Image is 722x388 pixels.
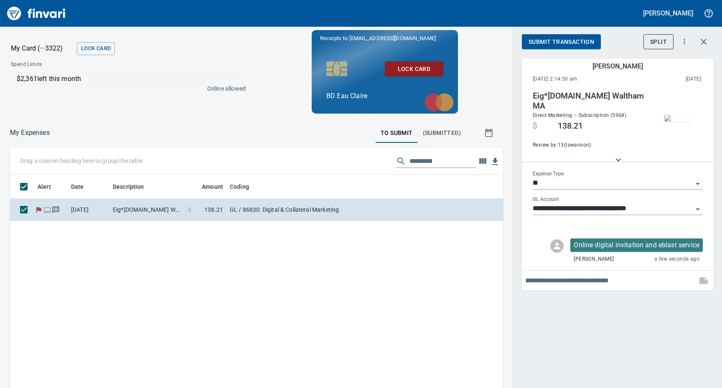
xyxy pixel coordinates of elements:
span: Date [71,182,95,192]
span: Lock Card [81,44,111,53]
span: Split [650,37,667,47]
p: $2,361 left this month [17,74,242,84]
span: Date [71,182,84,192]
span: Alert [38,182,51,192]
td: [DATE] [68,199,109,221]
span: [PERSON_NAME] [574,255,614,264]
button: [PERSON_NAME] [641,7,695,20]
button: Submit Transaction [522,34,601,50]
span: Coding [230,182,249,192]
button: Lock Card [77,42,115,55]
td: GL / 86830: Digital & Collateral Marketing [226,199,435,221]
p: Online digital invitation and eblast service [574,240,699,250]
button: Open [692,178,704,190]
h5: [PERSON_NAME] [592,62,643,71]
span: [DATE] 2:14:50 am [533,75,631,84]
span: Coding [230,182,260,192]
h5: [PERSON_NAME] [643,9,693,18]
img: mastercard.svg [420,89,458,116]
span: Direct Marketing – Subscription (5968) [533,112,626,118]
button: More [675,33,694,51]
button: Close transaction [694,32,714,52]
button: Split [643,34,674,50]
span: Flagged [34,207,43,212]
span: Review by: 13 (tswanson) [533,141,646,150]
span: Alert [38,182,62,192]
span: Lock Card [392,64,437,74]
p: My Card (···3322) [11,43,74,53]
span: a few seconds ago [654,255,699,264]
span: This charge was settled by the merchant and appears on the 2025/08/16 statement. [631,75,701,84]
button: Show transactions within a particular date range [476,123,503,143]
img: receipts%2Fmarketjohnson%2F2025-08-21%2FXqnrx8Nywph1RNiDZJyDHTQlZUr1__vRl5Ceq1FCtercTsL6zS.jpg [664,115,691,122]
p: Receipts to: [320,34,450,43]
span: 138.21 [204,205,223,214]
span: $ [533,121,537,131]
span: $ [188,205,191,214]
button: Download Table [489,155,501,168]
span: Online transaction [43,207,52,212]
p: Drag a column heading here to group the table [20,157,142,165]
button: Choose columns to display [476,155,489,167]
h4: Eig*[DOMAIN_NAME] Waltham MA [533,91,646,111]
span: Submit Transaction [529,37,594,47]
span: Has messages [52,207,61,212]
span: This records your note into the expense [694,271,714,291]
td: Eig*[DOMAIN_NAME] Waltham MA [109,199,185,221]
img: Finvari [5,3,68,23]
label: GL Account [533,197,559,202]
label: Expense Type [533,172,564,177]
button: Open [692,203,704,215]
span: Amount [191,182,223,192]
p: My Expenses [10,128,50,138]
p: Online allowed [4,84,246,93]
button: Lock Card [385,61,443,77]
span: [EMAIL_ADDRESS][DOMAIN_NAME] [348,34,436,42]
span: Amount [202,182,223,192]
p: BD Eau Claire [326,91,443,101]
nav: breadcrumb [10,128,50,138]
span: Description [113,182,144,192]
span: (Submitted) [423,128,461,138]
span: Spend Limits [11,61,143,69]
span: 138.21 [558,121,583,131]
span: Description [113,182,155,192]
span: To Submit [381,128,413,138]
